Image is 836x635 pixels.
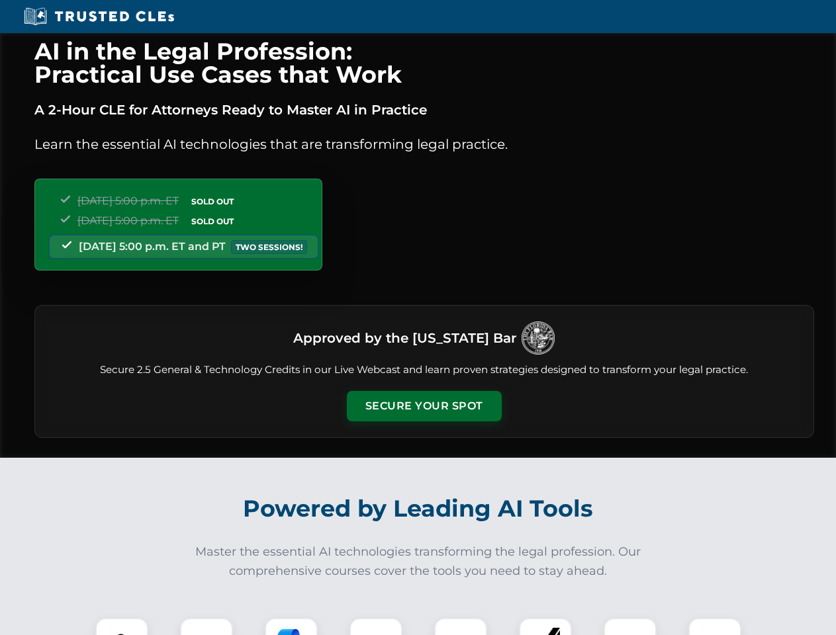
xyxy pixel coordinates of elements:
p: A 2-Hour CLE for Attorneys Ready to Master AI in Practice [34,99,814,120]
p: Learn the essential AI technologies that are transforming legal practice. [34,134,814,155]
img: Logo [522,321,555,355]
h2: Powered by Leading AI Tools [52,486,785,532]
h3: Approved by the [US_STATE] Bar [293,326,516,350]
span: [DATE] 5:00 p.m. ET [77,194,179,207]
span: SOLD OUT [187,194,238,208]
h1: AI in the Legal Profession: Practical Use Cases that Work [34,40,814,86]
button: Secure Your Spot [347,391,502,421]
p: Secure 2.5 General & Technology Credits in our Live Webcast and learn proven strategies designed ... [51,362,798,378]
span: [DATE] 5:00 p.m. ET [77,214,179,227]
p: Master the essential AI technologies transforming the legal profession. Our comprehensive courses... [187,542,650,581]
span: SOLD OUT [187,214,238,228]
img: Trusted CLEs [20,7,178,26]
